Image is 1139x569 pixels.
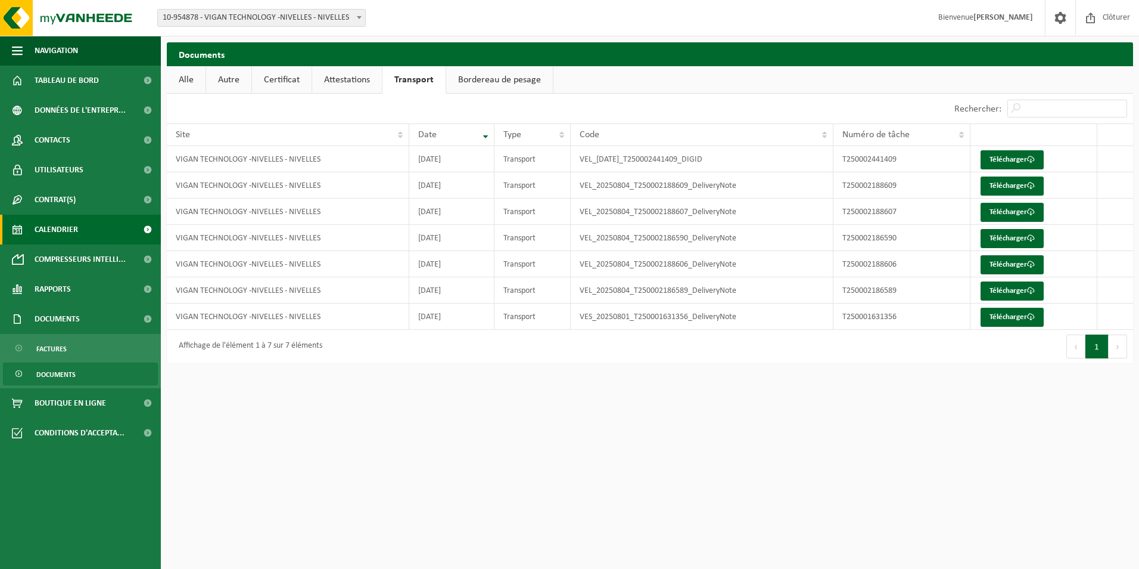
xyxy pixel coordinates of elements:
[35,185,76,215] span: Contrat(s)
[35,36,78,66] span: Navigation
[954,104,1001,114] label: Rechercher:
[167,66,206,94] a: Alle
[167,304,409,330] td: VIGAN TECHNOLOGY -NIVELLES - NIVELLES
[446,66,553,94] a: Bordereau de pesage
[494,277,570,304] td: Transport
[167,199,409,225] td: VIGAN TECHNOLOGY -NIVELLES - NIVELLES
[167,172,409,199] td: VIGAN TECHNOLOGY -NIVELLES - NIVELLES
[409,251,495,277] td: [DATE]
[571,172,833,199] td: VEL_20250804_T250002188609_DeliveryNote
[35,304,80,334] span: Documents
[35,388,106,418] span: Boutique en ligne
[833,277,970,304] td: T250002186589
[36,363,76,386] span: Documents
[312,66,382,94] a: Attestations
[571,277,833,304] td: VEL_20250804_T250002186589_DeliveryNote
[35,274,71,304] span: Rapports
[167,225,409,251] td: VIGAN TECHNOLOGY -NIVELLES - NIVELLES
[981,203,1044,222] a: Télécharger
[494,199,570,225] td: Transport
[981,308,1044,327] a: Télécharger
[158,10,365,26] span: 10-954878 - VIGAN TECHNOLOGY -NIVELLES - NIVELLES
[409,199,495,225] td: [DATE]
[409,304,495,330] td: [DATE]
[252,66,312,94] a: Certificat
[580,130,599,140] span: Code
[494,172,570,199] td: Transport
[409,146,495,172] td: [DATE]
[833,251,970,277] td: T250002188606
[1066,335,1085,358] button: Previous
[981,229,1044,248] a: Télécharger
[494,225,570,251] td: Transport
[409,225,495,251] td: [DATE]
[3,363,158,385] a: Documents
[571,146,833,172] td: VEL_[DATE]_T250002441409_DIGID
[173,336,322,357] div: Affichage de l'élément 1 à 7 sur 7 éléments
[418,130,437,140] span: Date
[35,155,83,185] span: Utilisateurs
[571,225,833,251] td: VEL_20250804_T250002186590_DeliveryNote
[494,304,570,330] td: Transport
[833,304,970,330] td: T250001631356
[167,277,409,304] td: VIGAN TECHNOLOGY -NIVELLES - NIVELLES
[382,66,446,94] a: Transport
[571,199,833,225] td: VEL_20250804_T250002188607_DeliveryNote
[167,42,1133,66] h2: Documents
[973,13,1033,22] strong: [PERSON_NAME]
[503,130,521,140] span: Type
[981,177,1044,196] a: Télécharger
[981,150,1044,169] a: Télécharger
[35,95,126,125] span: Données de l'entrepr...
[494,251,570,277] td: Transport
[157,9,366,27] span: 10-954878 - VIGAN TECHNOLOGY -NIVELLES - NIVELLES
[167,251,409,277] td: VIGAN TECHNOLOGY -NIVELLES - NIVELLES
[167,146,409,172] td: VIGAN TECHNOLOGY -NIVELLES - NIVELLES
[571,304,833,330] td: VES_20250801_T250001631356_DeliveryNote
[35,245,126,274] span: Compresseurs intelli...
[494,146,570,172] td: Transport
[206,66,251,94] a: Autre
[3,337,158,360] a: Factures
[842,130,910,140] span: Numéro de tâche
[833,199,970,225] td: T250002188607
[35,66,99,95] span: Tableau de bord
[833,225,970,251] td: T250002186590
[1109,335,1127,358] button: Next
[36,338,67,360] span: Factures
[571,251,833,277] td: VEL_20250804_T250002188606_DeliveryNote
[833,146,970,172] td: T250002441409
[176,130,190,140] span: Site
[981,282,1044,301] a: Télécharger
[833,172,970,199] td: T250002188609
[1085,335,1109,358] button: 1
[35,215,78,245] span: Calendrier
[35,125,70,155] span: Contacts
[35,418,125,448] span: Conditions d'accepta...
[981,255,1044,274] a: Télécharger
[409,277,495,304] td: [DATE]
[409,172,495,199] td: [DATE]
